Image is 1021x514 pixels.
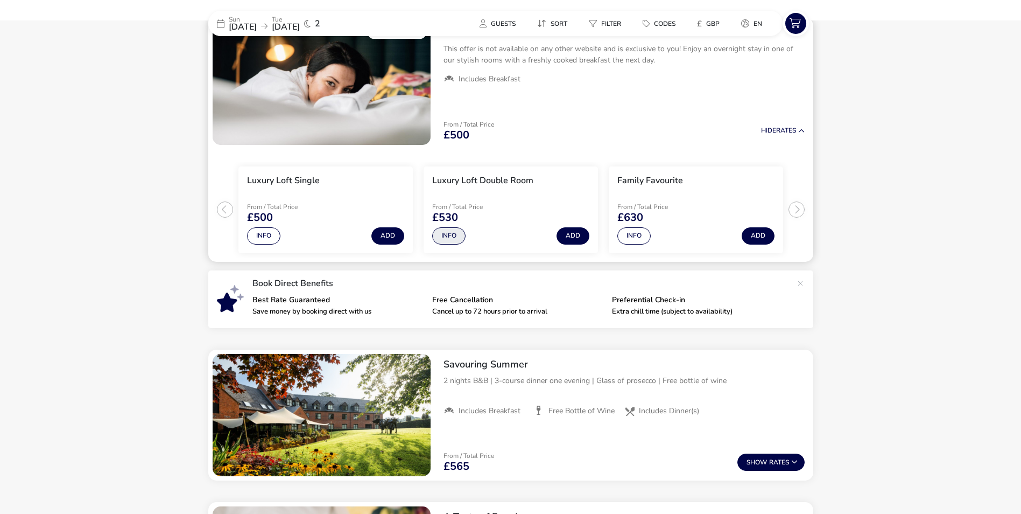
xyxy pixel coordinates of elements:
span: Free Bottle of Wine [548,406,615,416]
naf-pibe-menu-bar-item: Guests [471,16,529,31]
span: £630 [617,212,643,223]
span: Includes Dinner(s) [639,406,699,416]
button: Info [247,227,280,245]
span: [DATE] [229,21,257,33]
button: Add [742,227,774,245]
button: Sort [529,16,576,31]
p: From / Total Price [443,453,494,459]
h3: Luxury Loft Single [247,175,320,186]
p: Book Direct Benefits [252,279,792,288]
h3: Luxury Loft Double Room [432,175,533,186]
button: Codes [634,16,684,31]
span: £500 [443,130,469,141]
naf-pibe-menu-bar-item: Filter [580,16,634,31]
p: Free Cancellation [432,296,603,304]
p: This offer is not available on any other website and is exclusive to you! Enjoy an overnight stay... [443,43,805,66]
button: ShowRates [737,454,805,471]
span: Codes [654,19,675,28]
swiper-slide: 1 / 3 [233,162,418,258]
swiper-slide: 1 / 1 [213,354,431,477]
p: Save money by booking direct with us [252,308,424,315]
p: From / Total Price [443,121,494,128]
p: Preferential Check-in [612,296,783,304]
span: £565 [443,461,469,472]
swiper-slide: 2 / 3 [418,162,603,258]
button: Info [617,227,651,245]
p: From / Total Price [247,204,323,210]
naf-pibe-menu-bar-item: Codes [634,16,688,31]
p: Sun [229,16,257,23]
span: Guests [491,19,516,28]
span: en [754,19,762,28]
span: 2 [315,19,320,28]
button: en [733,16,771,31]
p: 2 nights B&B | 3-course dinner one evening | Glass of prosecco | Free bottle of wine [443,375,805,386]
span: £500 [247,212,273,223]
button: Add [557,227,589,245]
p: Tue [272,16,300,23]
h2: Savouring Summer [443,358,805,371]
p: Cancel up to 72 hours prior to arrival [432,308,603,315]
div: Best Available B&B Rate GuaranteedThis offer is not available on any other website and is exclusi... [435,18,813,93]
div: Sun[DATE]Tue[DATE]2 [208,11,370,36]
span: Hide [761,126,776,135]
button: £GBP [688,16,728,31]
button: HideRates [761,127,805,134]
h3: Family Favourite [617,175,683,186]
span: [DATE] [272,21,300,33]
span: Show [747,459,769,466]
p: From / Total Price [617,204,694,210]
swiper-slide: 1 / 1 [213,22,431,145]
naf-pibe-menu-bar-item: Sort [529,16,580,31]
span: GBP [706,19,720,28]
span: Filter [601,19,621,28]
p: From / Total Price [432,204,509,210]
button: Info [432,227,466,245]
i: £ [697,18,702,29]
button: Filter [580,16,630,31]
span: Includes Breakfast [459,74,520,84]
span: Includes Breakfast [459,406,520,416]
p: Extra chill time (subject to availability) [612,308,783,315]
button: Add [371,227,404,245]
span: £530 [432,212,458,223]
div: Savouring Summer2 nights B&B | 3-course dinner one evening | Glass of prosecco | Free bottle of w... [435,350,813,425]
span: Sort [551,19,567,28]
swiper-slide: 3 / 3 [603,162,788,258]
button: Guests [471,16,524,31]
p: Best Rate Guaranteed [252,296,424,304]
naf-pibe-menu-bar-item: £GBP [688,16,733,31]
naf-pibe-menu-bar-item: en [733,16,775,31]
